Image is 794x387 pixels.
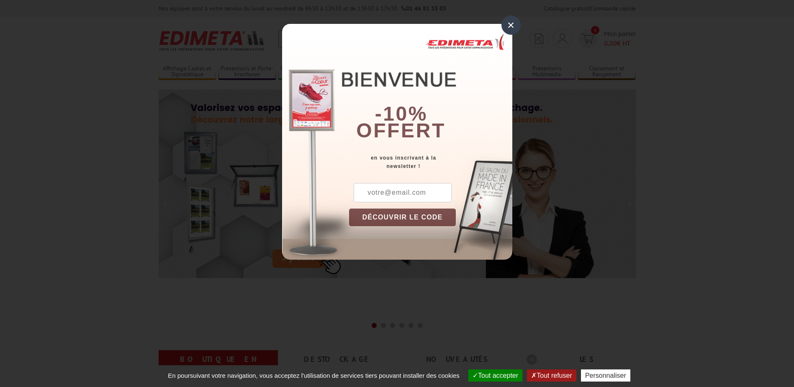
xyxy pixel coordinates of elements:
[468,369,522,382] button: Tout accepter
[349,154,512,170] div: en vous inscrivant à la newsletter !
[375,103,428,125] b: -10%
[349,209,456,226] button: DÉCOUVRIR LE CODE
[581,369,630,382] button: Personnaliser (fenêtre modale)
[354,183,452,202] input: votre@email.com
[164,372,464,379] span: En poursuivant votre navigation, vous acceptez l'utilisation de services tiers pouvant installer ...
[527,369,576,382] button: Tout refuser
[356,119,446,142] font: offert
[501,15,521,35] div: ×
